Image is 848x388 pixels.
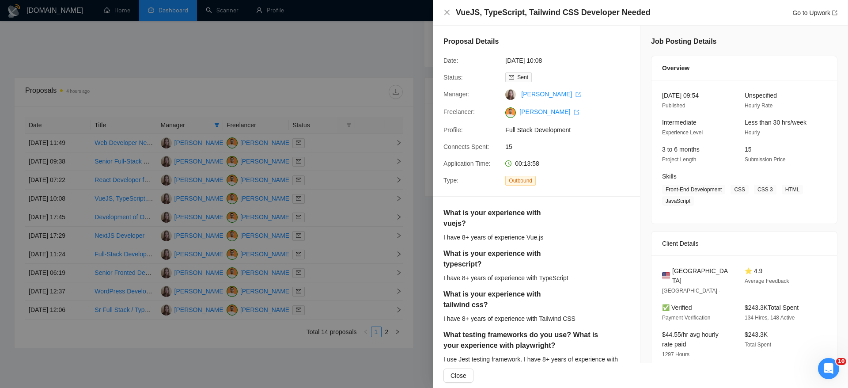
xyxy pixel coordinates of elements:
h4: VueJS, TypeScript, Tailwind CSS Developer Needed [456,7,651,18]
span: 3 to 6 months [662,146,700,153]
span: [DATE] 10:08 [505,56,638,65]
a: Go to Upworkexport [792,9,837,16]
span: Hourly [745,129,760,136]
span: clock-circle [505,160,511,167]
span: Unspecified [745,92,777,99]
span: ✅ Verified [662,304,692,311]
span: Full Stack Development [505,125,638,135]
div: Client Details [662,232,826,255]
span: Hourly Rate [745,103,772,109]
span: Total Spent [745,342,771,348]
span: Overview [662,63,689,73]
h5: What is your experience with vuejs? [443,208,547,229]
img: 🇺🇸 [662,271,670,281]
h5: Job Posting Details [651,36,716,47]
span: 15 [745,146,752,153]
span: ⭐ 4.9 [745,267,762,274]
span: Payment Verification [662,315,710,321]
a: [PERSON_NAME] export [521,91,581,98]
span: mail [509,75,514,80]
span: Application Time: [443,160,491,167]
span: Manager: [443,91,469,98]
div: I have 8+ years of experience with TypeScript [443,273,581,283]
span: Freelancer: [443,108,475,115]
span: Front-End Development [662,185,725,194]
span: Skills [662,173,677,180]
span: export [574,110,579,115]
span: CSS 3 [754,185,776,194]
span: Type: [443,177,458,184]
span: export [832,10,837,15]
h5: What is your experience with typescript? [443,248,560,270]
span: Date: [443,57,458,64]
span: close [443,9,450,16]
span: Profile: [443,126,463,133]
span: JavaScript [662,196,694,206]
span: Status: [443,74,463,81]
span: $243.3K [745,331,768,338]
div: I have 8+ years of experience with Tailwind CSS [443,314,587,323]
button: Close [443,9,450,16]
div: I use Jest testing framework. I have 8+ years of experience with Playwright [443,354,629,374]
span: Average Feedback [745,278,789,284]
span: 10 [836,358,846,365]
button: Close [443,369,473,383]
span: Outbound [505,176,536,186]
span: [DATE] 09:54 [662,92,699,99]
span: Intermediate [662,119,697,126]
h5: What is your experience with tailwind css? [443,289,566,310]
span: Connects Spent: [443,143,489,150]
span: Close [450,371,466,380]
span: 00:13:58 [515,160,539,167]
span: export [575,92,581,97]
span: Published [662,103,685,109]
span: [GEOGRAPHIC_DATA] - [662,288,720,294]
h5: Proposal Details [443,36,499,47]
a: [PERSON_NAME] export [519,108,579,115]
span: Experience Level [662,129,703,136]
span: $243.3K Total Spent [745,304,799,311]
div: I have 8+ years of experience Vue.js [443,232,565,242]
span: 1297 Hours [662,351,689,358]
span: [GEOGRAPHIC_DATA] [672,266,731,285]
h5: What testing frameworks do you use? What is your experience with playwright? [443,330,602,351]
img: c1NLmzrk-0pBZjOo1nLSJnOz0itNHKTdmMHAt8VIsLFzaWqqsJDJtcFyV3OYvrqgu3 [505,107,516,118]
span: 15 [505,142,638,152]
iframe: Intercom live chat [818,358,839,379]
span: Less than 30 hrs/week [745,119,806,126]
span: $44.55/hr avg hourly rate paid [662,331,719,348]
span: Submission Price [745,156,786,163]
span: 134 Hires, 148 Active [745,315,795,321]
span: CSS [731,185,749,194]
span: HTML [782,185,803,194]
span: Project Length [662,156,696,163]
span: Sent [517,74,528,80]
